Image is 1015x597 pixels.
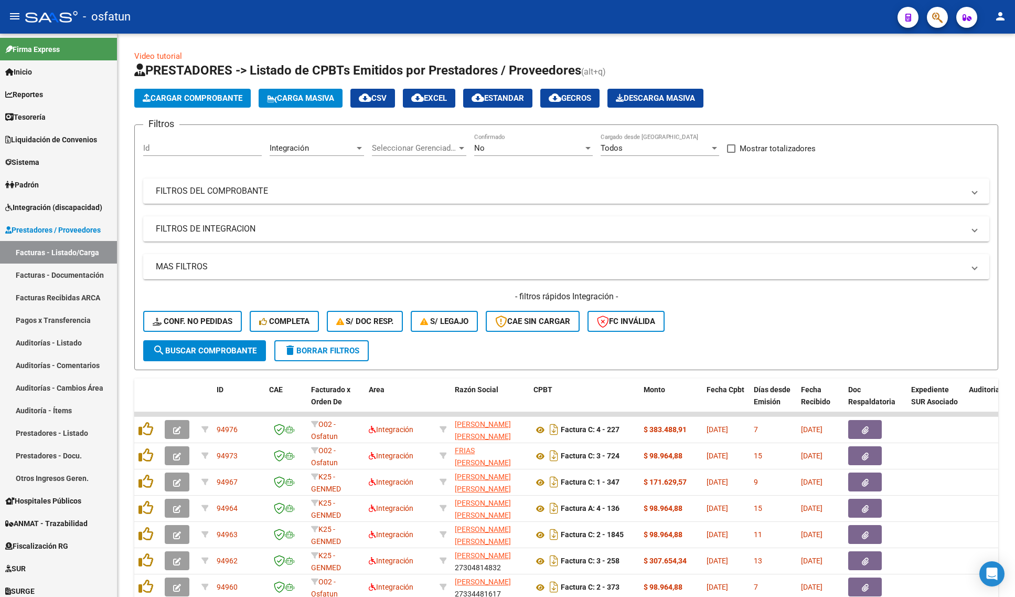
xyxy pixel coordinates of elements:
span: Auditoria [969,385,1000,394]
button: Conf. no pedidas [143,311,242,332]
span: Fiscalización RG [5,540,68,552]
span: [DATE] [707,452,728,460]
span: [DATE] [801,504,822,512]
span: Liquidación de Convenios [5,134,97,145]
strong: $ 98.964,88 [644,504,682,512]
app-download-masive: Descarga masiva de comprobantes (adjuntos) [607,89,703,108]
mat-icon: search [153,344,165,357]
datatable-header-cell: Doc Respaldatoria [844,379,907,425]
span: Integración [270,143,309,153]
mat-panel-title: FILTROS DE INTEGRACION [156,223,964,235]
span: SURGE [5,585,35,597]
div: Open Intercom Messenger [979,561,1005,586]
span: Borrar Filtros [284,346,359,355]
mat-icon: person [994,10,1007,23]
span: O02 - Osfatun Propio [311,446,338,479]
span: Días desde Emisión [754,385,790,406]
span: Descarga Masiva [616,93,695,103]
span: Integración [369,583,413,591]
button: EXCEL [403,89,455,108]
datatable-header-cell: ID [212,379,265,425]
strong: Factura C: 2 - 1845 [561,531,624,539]
span: 94967 [217,478,238,486]
span: 7 [754,425,758,434]
span: Expediente SUR Asociado [911,385,958,406]
span: Area [369,385,384,394]
button: Borrar Filtros [274,340,369,361]
span: Doc Respaldatoria [848,385,895,406]
span: O02 - Osfatun Propio [311,420,338,453]
span: 94963 [217,530,238,539]
button: Cargar Comprobante [134,89,251,108]
span: [PERSON_NAME] [PERSON_NAME] [455,499,511,519]
span: Integración [369,478,413,486]
span: [PERSON_NAME] [455,551,511,560]
strong: Factura A: 4 - 136 [561,505,619,513]
span: Integración [369,530,413,539]
mat-icon: delete [284,344,296,357]
mat-icon: menu [8,10,21,23]
div: 27389334230 [455,445,525,467]
span: [DATE] [801,583,822,591]
span: (alt+q) [581,67,606,77]
span: FRIAS [PERSON_NAME] [455,446,511,467]
span: 15 [754,452,762,460]
span: Fecha Recibido [801,385,830,406]
h4: - filtros rápidos Integración - [143,291,989,302]
span: [DATE] [707,557,728,565]
strong: $ 98.964,88 [644,530,682,539]
h3: Filtros [143,117,179,131]
span: 94976 [217,425,238,434]
strong: $ 98.964,88 [644,583,682,591]
span: [DATE] [801,478,822,486]
button: Gecros [540,89,600,108]
span: CAE [269,385,283,394]
span: [DATE] [801,452,822,460]
span: Conf. no pedidas [153,317,232,326]
button: S/ Doc Resp. [327,311,403,332]
span: [DATE] [801,425,822,434]
span: Prestadores / Proveedores [5,224,101,236]
strong: $ 98.964,88 [644,452,682,460]
span: CPBT [533,385,552,394]
datatable-header-cell: Fecha Recibido [797,379,844,425]
span: SUR [5,563,26,574]
datatable-header-cell: Monto [639,379,702,425]
i: Descargar documento [547,579,561,595]
span: 13 [754,557,762,565]
span: ID [217,385,223,394]
span: 7 [754,583,758,591]
i: Descargar documento [547,474,561,490]
span: Todos [601,143,623,153]
span: K25 - GENMED [311,525,341,546]
span: [PERSON_NAME] [PERSON_NAME] [455,420,511,441]
span: Integración [369,504,413,512]
span: 94973 [217,452,238,460]
span: Razón Social [455,385,498,394]
strong: Factura C: 3 - 258 [561,557,619,565]
div: 23313676749 [455,497,525,519]
strong: Factura C: 2 - 373 [561,583,619,592]
div: 27364374491 [455,418,525,441]
button: FC Inválida [587,311,665,332]
strong: $ 171.629,57 [644,478,687,486]
span: [DATE] [801,557,822,565]
span: [DATE] [707,530,728,539]
mat-expansion-panel-header: FILTROS DEL COMPROBANTE [143,179,989,204]
span: K25 - GENMED [311,499,341,519]
span: [DATE] [707,478,728,486]
mat-icon: cloud_download [472,91,484,104]
span: 15 [754,504,762,512]
span: Fecha Cpbt [707,385,744,394]
i: Descargar documento [547,421,561,438]
span: Mostrar totalizadores [740,142,816,155]
span: Seleccionar Gerenciador [372,143,457,153]
span: Integración (discapacidad) [5,202,102,213]
div: 27304814832 [455,550,525,572]
span: CAE SIN CARGAR [495,317,570,326]
span: Completa [259,317,309,326]
span: [PERSON_NAME] [PERSON_NAME] [455,473,511,493]
i: Descargar documento [547,500,561,517]
div: 27256985298 [455,471,525,493]
span: Cargar Comprobante [143,93,242,103]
